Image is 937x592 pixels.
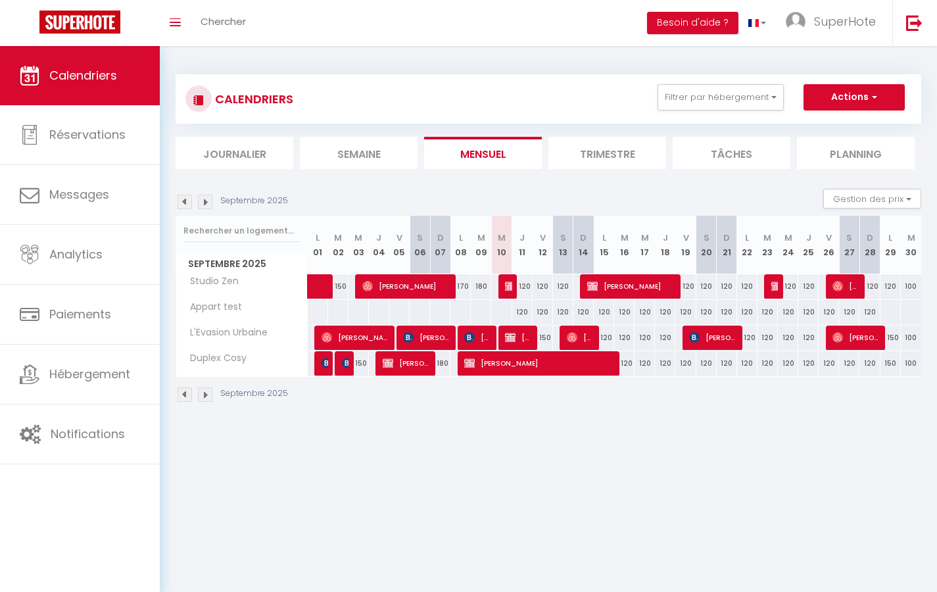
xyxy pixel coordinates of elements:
span: [PERSON_NAME] [464,351,613,376]
span: Appart test [178,300,245,314]
abbr: M [641,232,649,244]
span: [PERSON_NAME] [505,325,532,350]
span: [PERSON_NAME] [505,274,512,299]
div: 120 [614,351,635,376]
abbr: D [437,232,444,244]
li: Semaine [300,137,418,169]
div: 120 [737,274,757,299]
span: [PERSON_NAME] [832,274,859,299]
span: [PERSON_NAME] [322,325,389,350]
div: 120 [594,326,614,350]
div: 120 [798,300,819,324]
th: 25 [798,216,819,274]
p: Septembre 2025 [220,195,288,207]
span: Chercher [201,14,246,28]
div: 120 [696,300,717,324]
div: 120 [859,300,880,324]
abbr: J [519,232,525,244]
th: 30 [901,216,921,274]
abbr: M [621,232,629,244]
th: 12 [533,216,553,274]
th: 08 [450,216,471,274]
div: 120 [635,300,655,324]
abbr: S [560,232,566,244]
input: Rechercher un logement... [183,219,300,243]
abbr: S [704,232,709,244]
div: 120 [798,274,819,299]
span: Messages [49,186,109,203]
div: 120 [737,326,757,350]
div: 150 [880,326,901,350]
th: 26 [819,216,839,274]
th: 15 [594,216,614,274]
div: 120 [655,351,675,376]
div: 120 [757,300,778,324]
span: [PERSON_NAME] [342,351,348,376]
img: ... [786,12,805,32]
abbr: V [396,232,402,244]
h3: CALENDRIERS [212,84,293,114]
div: 120 [675,274,696,299]
span: [PERSON_NAME] [587,274,675,299]
th: 09 [471,216,491,274]
abbr: V [540,232,546,244]
abbr: L [459,232,463,244]
div: 120 [512,274,533,299]
div: 120 [594,300,614,324]
abbr: J [663,232,668,244]
div: 120 [839,351,859,376]
th: 13 [553,216,573,274]
div: 120 [717,274,737,299]
abbr: L [888,232,892,244]
abbr: V [683,232,689,244]
abbr: M [763,232,771,244]
div: 120 [655,326,675,350]
th: 01 [308,216,328,274]
div: 120 [573,300,594,324]
th: 28 [859,216,880,274]
div: 120 [778,300,798,324]
li: Tâches [673,137,790,169]
div: 120 [635,326,655,350]
div: 120 [839,300,859,324]
div: 120 [778,274,798,299]
li: Journalier [176,137,293,169]
p: Septembre 2025 [220,387,288,400]
span: [PERSON_NAME] [567,325,594,350]
span: Paiements [49,306,111,322]
th: 22 [737,216,757,274]
th: 04 [369,216,389,274]
div: 120 [819,351,839,376]
abbr: M [354,232,362,244]
div: 170 [450,274,471,299]
div: 120 [717,300,737,324]
th: 05 [389,216,410,274]
abbr: D [580,232,587,244]
abbr: L [316,232,320,244]
div: 150 [533,326,553,350]
div: 120 [717,351,737,376]
div: 120 [553,300,573,324]
div: 120 [614,300,635,324]
abbr: V [826,232,832,244]
div: 120 [737,300,757,324]
button: Gestion des prix [823,189,921,209]
th: 10 [491,216,512,274]
th: 19 [675,216,696,274]
div: 120 [757,326,778,350]
abbr: M [498,232,506,244]
li: Planning [797,137,915,169]
span: [PERSON_NAME] [832,325,880,350]
abbr: M [784,232,792,244]
div: 120 [675,300,696,324]
span: [PERSON_NAME] [464,325,491,350]
button: Ouvrir le widget de chat LiveChat [11,5,50,45]
span: Réservations [49,126,126,143]
th: 23 [757,216,778,274]
div: 120 [675,351,696,376]
img: Super Booking [39,11,120,34]
div: 150 [348,351,369,376]
abbr: L [745,232,749,244]
div: 120 [533,300,553,324]
div: 120 [696,351,717,376]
